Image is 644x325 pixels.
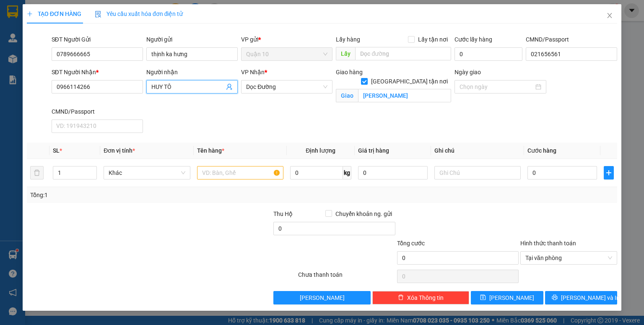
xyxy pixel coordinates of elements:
span: Lấy hàng [336,36,360,43]
span: kg [343,166,351,179]
span: Quận 10 [246,48,327,60]
span: Dọc Đường [246,81,327,93]
span: Yêu cầu xuất hóa đơn điện tử [95,10,183,17]
span: [PERSON_NAME] và In [561,293,620,302]
span: TẠO ĐƠN HÀNG [27,10,81,17]
div: SĐT Người Gửi [52,35,143,44]
span: delete [398,294,404,301]
span: Chuyển khoản ng. gửi [332,209,395,218]
span: plus [604,169,613,176]
span: user-add [226,83,233,90]
span: Giá trị hàng [358,147,389,154]
input: VD: Bàn, Ghế [197,166,283,179]
input: 0 [358,166,428,179]
span: SL [53,147,60,154]
input: Giao tận nơi [358,89,451,102]
div: Người gửi [146,35,238,44]
span: [GEOGRAPHIC_DATA] tận nơi [368,77,451,86]
span: Lấy tận nơi [415,35,451,44]
span: close [606,12,613,19]
button: Close [598,4,621,28]
button: deleteXóa Thông tin [372,291,469,304]
span: [PERSON_NAME] [300,293,345,302]
label: Ngày giao [454,69,481,75]
button: [PERSON_NAME] [273,291,370,304]
div: CMND/Passport [52,107,143,116]
span: Định lượng [306,147,335,154]
label: Hình thức thanh toán [520,240,576,247]
span: Tên hàng [197,147,224,154]
input: Ghi Chú [434,166,521,179]
div: CMND/Passport [526,35,617,44]
input: Ngày giao [460,82,533,91]
span: Giao hàng [336,69,363,75]
button: plus [604,166,614,179]
label: Cước lấy hàng [454,36,492,43]
span: Thu Hộ [273,211,293,217]
span: [PERSON_NAME] [489,293,534,302]
div: Người nhận [146,68,238,77]
span: Khác [109,166,185,179]
span: Tổng cước [397,240,425,247]
th: Ghi chú [431,143,524,159]
div: Chưa thanh toán [297,270,396,285]
span: Cước hàng [527,147,556,154]
img: icon [95,11,101,18]
span: printer [552,294,558,301]
div: VP gửi [241,35,332,44]
span: Lấy [336,47,355,60]
button: save[PERSON_NAME] [471,291,543,304]
span: Tại văn phòng [525,252,612,264]
span: Xóa Thông tin [407,293,444,302]
span: VP Nhận [241,69,265,75]
button: printer[PERSON_NAME] và In [545,291,618,304]
div: SĐT Người Nhận [52,68,143,77]
span: Đơn vị tính [104,147,135,154]
span: save [480,294,486,301]
span: Giao [336,89,358,102]
button: delete [30,166,44,179]
input: Dọc đường [355,47,451,60]
span: plus [27,11,33,17]
div: Tổng: 1 [30,190,249,200]
input: Cước lấy hàng [454,47,522,61]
